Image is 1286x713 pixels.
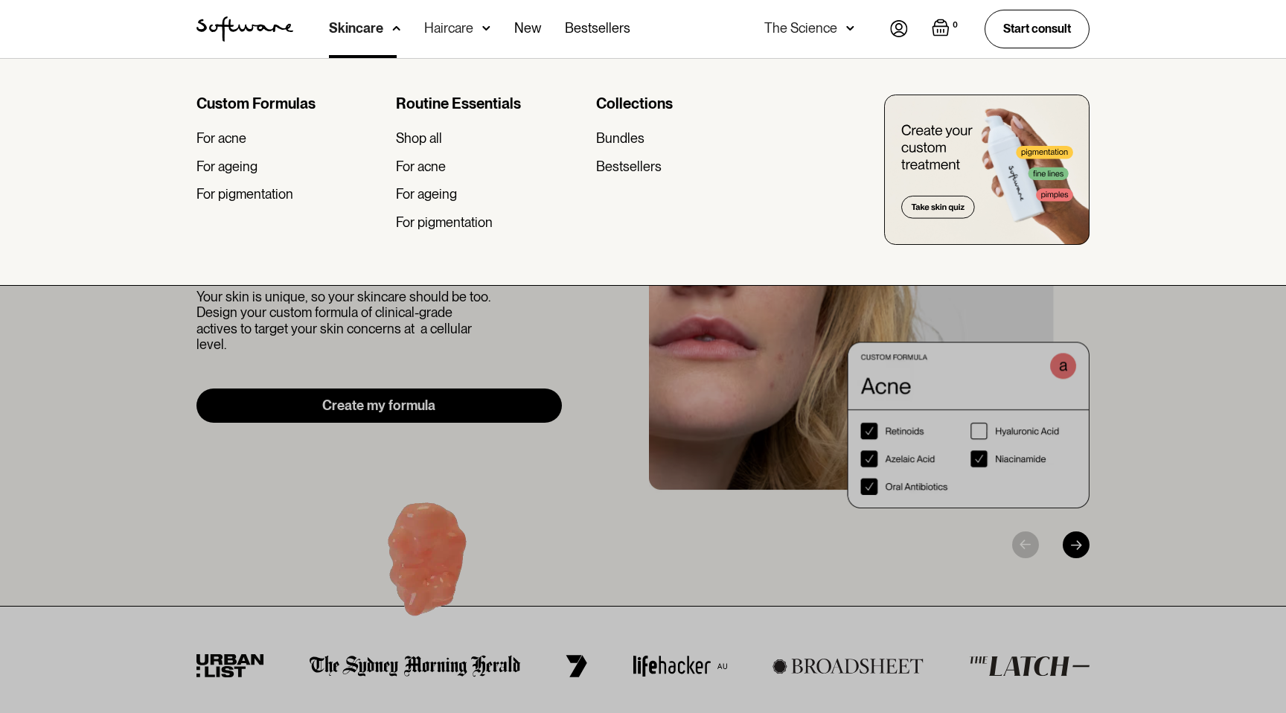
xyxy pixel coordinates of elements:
div: The Science [764,21,837,36]
a: Start consult [985,10,1090,48]
div: For acne [196,130,246,147]
div: For pigmentation [396,214,493,231]
div: Bestsellers [596,159,662,175]
div: Custom Formulas [196,95,384,112]
div: For ageing [396,186,457,202]
a: For pigmentation [396,214,583,231]
div: For acne [396,159,446,175]
a: Shop all [396,130,583,147]
img: arrow down [482,21,490,36]
a: home [196,16,293,42]
a: For acne [396,159,583,175]
div: For ageing [196,159,257,175]
img: arrow down [846,21,854,36]
a: Bestsellers [596,159,784,175]
div: For pigmentation [196,186,293,202]
img: Software Logo [196,16,293,42]
div: Shop all [396,130,442,147]
img: arrow down [392,21,400,36]
div: Bundles [596,130,644,147]
div: Haircare [424,21,473,36]
div: 0 [950,19,961,32]
div: Routine Essentials [396,95,583,112]
a: For pigmentation [196,186,384,202]
a: Bundles [596,130,784,147]
div: Skincare [329,21,383,36]
a: For acne [196,130,384,147]
a: Open empty cart [932,19,961,39]
a: For ageing [196,159,384,175]
div: Collections [596,95,784,112]
a: For ageing [396,186,583,202]
img: create you custom treatment bottle [884,95,1090,245]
